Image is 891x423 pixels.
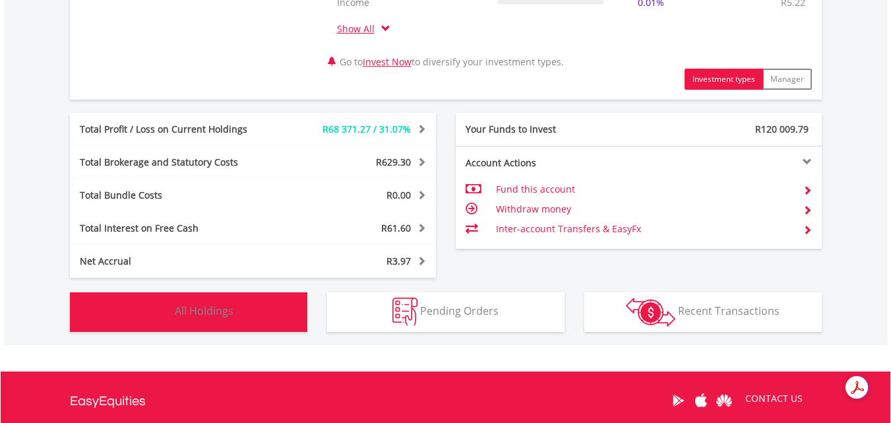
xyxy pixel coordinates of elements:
[376,156,411,168] span: R629.30
[736,380,812,417] a: CONTACT US
[456,123,639,136] div: Your Funds to Invest
[327,292,565,332] button: Pending Orders
[144,298,172,326] img: holdings-wht.png
[584,292,822,332] button: Recent Transactions
[70,255,284,268] div: Net Accrual
[386,189,411,201] span: R0.00
[456,156,639,170] div: Account Actions
[667,380,690,421] a: Google Play
[323,123,411,135] span: R68 371.27 / 31.07%
[175,304,233,318] span: All Holdings
[337,22,381,35] a: Show All
[392,298,417,326] img: pending_instructions-wht.png
[685,69,763,90] button: Investment types
[496,219,792,239] td: Inter-account Transfers & EasyFx
[386,255,411,267] span: R3.97
[70,123,284,136] div: Total Profit / Loss on Current Holdings
[363,55,412,68] a: Invest Now
[626,298,675,327] img: transactions-zar-wht.png
[70,189,284,202] div: Total Bundle Costs
[755,123,809,135] span: R120 009.79
[496,179,792,199] td: Fund this account
[381,222,411,234] span: R61.60
[762,69,812,90] button: Manager
[70,222,284,235] div: Total Interest on Free Cash
[713,380,736,421] a: Huawei
[420,304,499,318] span: Pending Orders
[678,304,780,318] span: Recent Transactions
[70,156,284,169] div: Total Brokerage and Statutory Costs
[496,199,792,219] td: Withdraw money
[70,292,307,332] button: All Holdings
[690,380,713,421] a: Apple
